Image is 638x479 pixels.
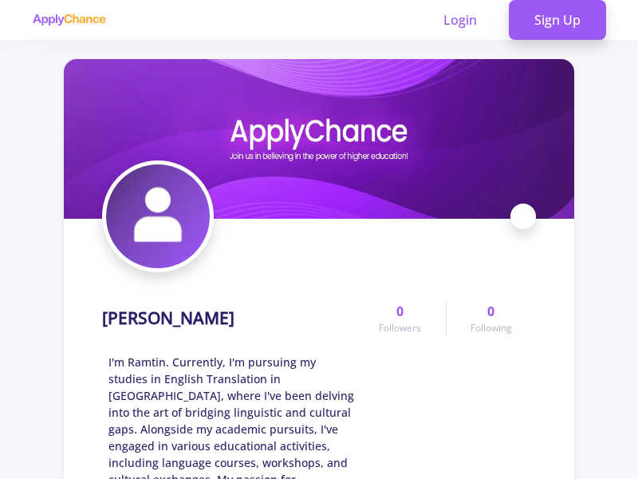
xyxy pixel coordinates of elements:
span: Followers [379,321,421,335]
img: Ramtin Salehi Javid cover image [64,59,574,219]
h1: [PERSON_NAME] [102,308,234,328]
img: applychance logo text only [32,14,106,26]
span: Following [471,321,512,335]
a: 0Following [446,302,536,335]
span: 0 [487,302,494,321]
a: 0Followers [355,302,445,335]
span: 0 [396,302,404,321]
img: Ramtin Salehi Javid avatar [106,164,210,268]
